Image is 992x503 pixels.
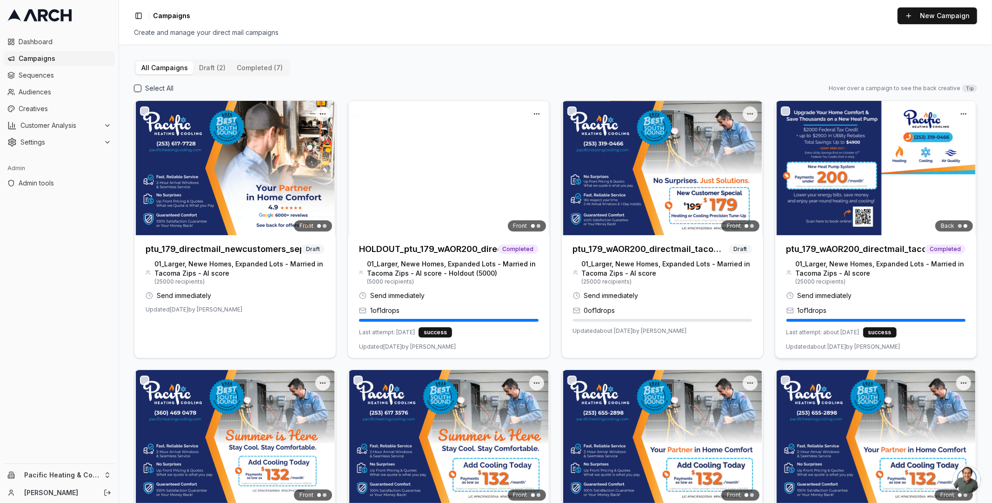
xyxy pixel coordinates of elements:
[300,491,313,499] span: Front
[19,179,111,188] span: Admin tools
[562,101,763,235] img: Front creative for ptu_179_wAOR200_directmail_tacoma_sept2025 (Copy)
[146,306,242,313] span: Updated [DATE] by [PERSON_NAME]
[795,259,965,278] span: 01_Larger, Newe Homes, Expanded Lots - Married in Tacoma Zips - AI score
[4,101,115,116] a: Creatives
[4,176,115,191] a: Admin tools
[20,121,100,130] span: Customer Analysis
[786,243,925,256] h3: ptu_179_wAOR200_directmail_tacoma_sept2025
[727,222,741,230] span: Front
[24,471,100,479] span: Pacific Heating & Cooling
[4,85,115,99] a: Audiences
[582,278,752,285] span: ( 25000 recipients)
[19,37,111,46] span: Dashboard
[798,306,827,315] span: 1 of 1 drops
[154,278,325,285] span: ( 25000 recipients)
[863,327,897,338] div: success
[145,84,173,93] label: Select All
[146,243,301,256] h3: ptu_179_directmail_newcustomers_sept2025
[370,306,399,315] span: 1 of 1 drops
[498,245,539,254] span: Completed
[153,11,190,20] nav: breadcrumb
[775,101,977,235] img: Back creative for ptu_179_wAOR200_directmail_tacoma_sept2025
[584,291,639,300] span: Send immediately
[19,104,111,113] span: Creatives
[962,85,977,92] span: Tip
[4,68,115,83] a: Sequences
[419,327,452,338] div: success
[573,327,687,335] span: Updated about [DATE] by [PERSON_NAME]
[941,222,954,230] span: Back
[513,491,527,499] span: Front
[4,161,115,176] div: Admin
[19,54,111,63] span: Campaigns
[729,245,752,254] span: Draft
[153,11,190,20] span: Campaigns
[301,245,325,254] span: Draft
[367,278,538,285] span: ( 5000 recipients)
[573,243,729,256] h3: ptu_179_wAOR200_directmail_tacoma_sept2025 (Copy)
[134,28,977,37] div: Create and manage your direct mail campaigns
[231,61,288,74] button: completed (7)
[300,222,313,230] span: Front
[795,278,965,285] span: ( 25000 recipients)
[359,343,456,351] span: Updated [DATE] by [PERSON_NAME]
[727,491,741,499] span: Front
[898,7,977,24] button: New Campaign
[157,291,211,300] span: Send immediately
[24,488,93,497] a: [PERSON_NAME]
[513,222,527,230] span: Front
[193,61,231,74] button: draft (2)
[4,135,115,150] button: Settings
[359,329,415,336] span: Last attempt: [DATE]
[582,259,752,278] span: 01_Larger, Newe Homes, Expanded Lots - Married in Tacoma Zips - AI score
[953,466,981,494] div: Open chat
[19,87,111,97] span: Audiences
[925,245,965,254] span: Completed
[348,101,549,235] img: Front creative for HOLDOUT_ptu_179_wAOR200_directmail_tacoma_sept2025
[20,138,100,147] span: Settings
[101,486,114,499] button: Log out
[154,259,325,278] span: 01_Larger, Newe Homes, Expanded Lots - Married in Tacoma Zips - AI score
[370,291,425,300] span: Send immediately
[4,51,115,66] a: Campaigns
[4,468,115,483] button: Pacific Heating & Cooling
[786,329,859,336] span: Last attempt: about [DATE]
[786,343,900,351] span: Updated about [DATE] by [PERSON_NAME]
[359,243,498,256] h3: HOLDOUT_ptu_179_wAOR200_directmail_tacoma_sept2025
[4,118,115,133] button: Customer Analysis
[136,61,193,74] button: All Campaigns
[829,85,960,92] span: Hover over a campaign to see the back creative
[134,101,336,235] img: Front creative for ptu_179_directmail_newcustomers_sept2025
[4,34,115,49] a: Dashboard
[584,306,615,315] span: 0 of 1 drops
[19,71,111,80] span: Sequences
[798,291,852,300] span: Send immediately
[940,491,954,499] span: Front
[367,259,538,278] span: 01_Larger, Newe Homes, Expanded Lots - Married in Tacoma Zips - AI score - Holdout (5000)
